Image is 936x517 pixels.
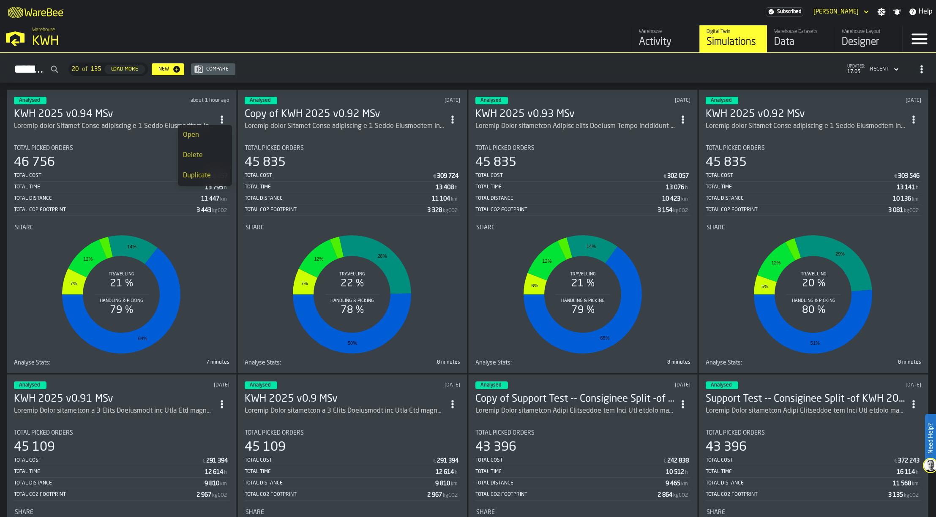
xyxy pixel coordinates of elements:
[475,406,676,416] div: Updated Agent suoritteet Minor Assignment and Item Set issues fixed Latest 28.08 Assignment, Item...
[104,65,145,74] button: button-Load More
[245,492,427,498] div: Total CO2 Footprint
[706,480,893,486] div: Total Distance
[706,457,893,463] div: Total Cost
[15,509,229,516] div: Title
[14,155,55,170] div: 46 756
[475,108,676,121] div: KWH 2025 v0.93 MSv
[427,492,442,498] div: Stat Value
[476,224,690,231] div: Title
[476,509,690,516] div: Title
[245,97,277,104] div: status-3 2
[874,8,889,16] label: button-toggle-Settings
[15,224,229,231] div: Title
[707,509,920,516] div: Title
[707,224,920,358] div: stat-Share
[246,509,459,516] div: Title
[706,492,888,498] div: Total CO2 Footprint
[437,173,458,180] div: Stat Value
[584,359,690,365] div: 8 minutes
[451,196,458,202] span: km
[245,108,445,121] h3: Copy of KWH 2025 v0.92 MSv
[152,63,184,75] button: button-New
[475,469,666,475] div: Total Time
[237,90,467,373] div: ItemListCard-DashboardItemContainer
[667,457,689,464] div: Stat Value
[354,359,460,365] div: 8 minutes
[706,430,921,436] div: Title
[82,66,87,73] span: of
[706,359,812,366] div: Title
[245,381,277,389] div: status-3 2
[706,121,906,131] div: Loremip dolor Sitamet Conse adipiscing e 1 Seddo Eiusmodtem inc Utla Etd magnaa enima Minimv 20.9...
[706,145,921,152] div: Title
[14,359,50,366] span: Analyse Stats:
[32,34,260,49] div: KWH
[14,392,214,406] h3: KWH 2025 v0.91 MSv
[813,8,859,15] div: DropdownMenuValue-Mikael Svennas
[15,224,33,231] span: Share
[246,224,459,358] div: stat-Share
[766,7,803,16] div: Menu Subscription
[14,440,55,455] div: 45 109
[706,108,906,121] h3: KWH 2025 v0.92 MSv
[847,64,865,69] span: updated:
[15,509,33,516] span: Share
[245,207,427,213] div: Total CO2 Footprint
[246,224,459,231] div: Title
[663,174,666,180] span: €
[14,108,214,121] h3: KWH 2025 v0.94 MSv
[178,125,232,145] li: dropdown-item
[898,457,920,464] div: Stat Value
[658,207,672,214] div: Stat Value
[196,207,211,214] div: Stat Value
[427,207,442,214] div: Stat Value
[245,155,286,170] div: 45 835
[904,208,919,214] span: kgCO2
[183,171,227,181] div: Duplicate
[476,509,495,516] span: Share
[72,66,79,73] span: 20
[183,150,227,161] div: Delete
[245,430,304,436] span: Total Picked Orders
[777,9,801,15] span: Subscribed
[847,69,865,75] span: 17.05
[14,359,120,366] div: Title
[475,121,676,131] div: Updates Agent suoritteet Updated gates Updated Agent suoritteet x 2 Minor Assignment and Item Set...
[600,98,690,103] div: Updated: 22/09/2025, 13.08.41 Created: 22/09/2025, 12.36.18
[443,493,458,498] span: kgCO2
[639,35,693,49] div: Activity
[178,125,232,186] ul: dropdown-menu
[476,224,495,231] span: Share
[666,480,680,487] div: Stat Value
[706,406,906,416] div: Loremip Dolor sitametcon Adipi Elitseddoe tem Inci Utl etdolo magna Aliqua 78.16 Enimadmini, Veni...
[245,145,460,152] div: Title
[65,63,152,76] div: ButtonLoadMore-Load More-Prev-First-Last
[32,27,55,33] span: Warehouse
[14,359,229,366] div: stat-Analyse Stats:
[14,184,205,190] div: Total Time
[835,25,902,52] a: link-to-/wh/i/4fb45246-3b77-4bb5-b880-c337c3c5facb/designer
[475,430,535,436] span: Total Picked Orders
[632,25,699,52] a: link-to-/wh/i/4fb45246-3b77-4bb5-b880-c337c3c5facb/feed/
[888,207,903,214] div: Stat Value
[15,224,229,358] div: stat-Share
[870,66,889,72] div: DropdownMenuValue-4
[667,173,689,180] div: Stat Value
[14,173,202,179] div: Total Cost
[245,392,445,406] h3: KWH 2025 v0.9 MSv
[706,196,893,201] div: Total Distance
[475,196,663,201] div: Total Distance
[14,430,229,436] div: Title
[681,196,688,202] span: km
[774,29,828,35] div: Warehouse Datasets
[707,29,760,35] div: Digital Twin
[898,173,920,180] div: Stat Value
[206,457,228,464] div: Stat Value
[433,174,436,180] span: €
[706,121,906,131] div: Updated gates Updated Agent suoritteet x 2 Minor Assignment and Item Set issues fixed Latest 28.0...
[706,406,906,416] div: Updated Agent suoritteet Minor Assignment and Item Set issues fixed Latest 28.08 Assignment, Item...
